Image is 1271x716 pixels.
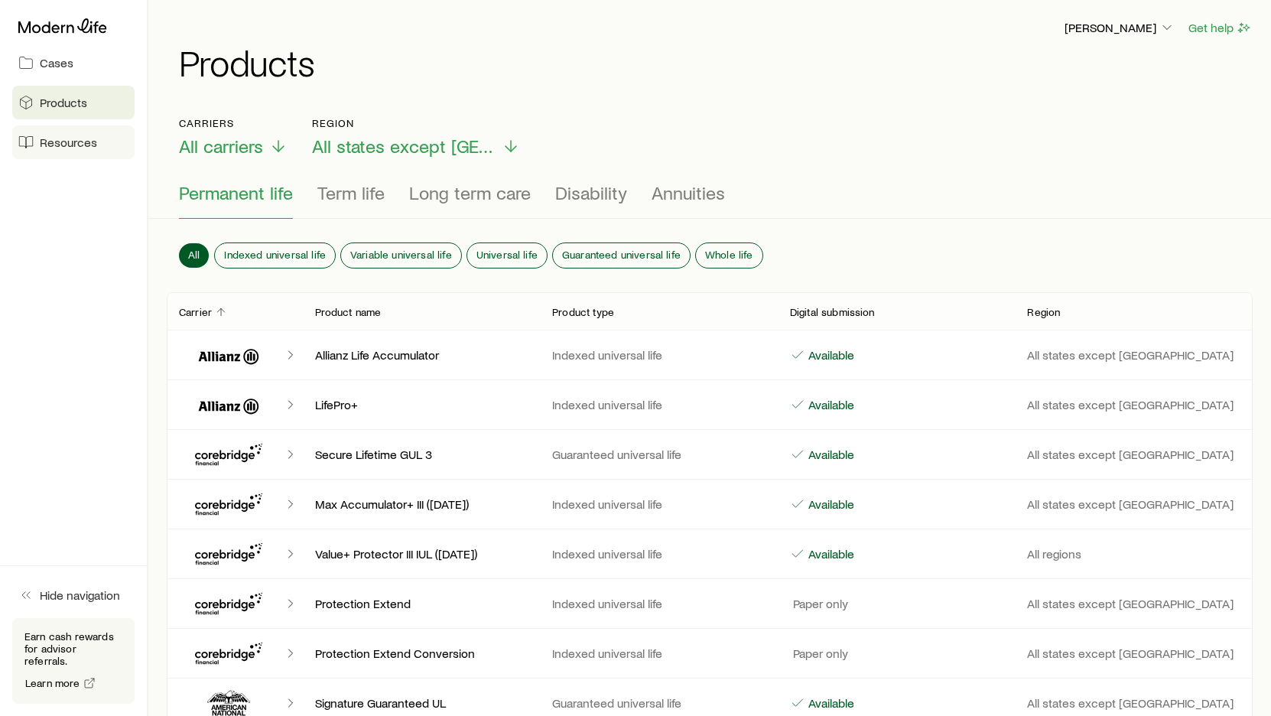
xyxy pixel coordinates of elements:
p: Indexed universal life [552,596,766,611]
button: RegionAll states except [GEOGRAPHIC_DATA] [312,117,520,158]
span: Products [40,95,87,110]
a: Products [12,86,135,119]
p: Region [1027,306,1060,318]
span: Disability [555,182,627,203]
a: Resources [12,125,135,159]
p: Indexed universal life [552,646,766,661]
p: Carrier [179,306,212,318]
p: Secure Lifetime GUL 3 [315,447,528,462]
p: All regions [1027,546,1240,561]
p: All states except [GEOGRAPHIC_DATA] [1027,596,1240,611]
p: Available [805,347,854,363]
span: All [188,249,200,261]
button: Whole life [696,243,762,268]
p: Allianz Life Accumulator [315,347,528,363]
p: Protection Extend Conversion [315,646,528,661]
p: Available [805,397,854,412]
p: Product type [552,306,614,318]
p: All states except [GEOGRAPHIC_DATA] [1027,397,1240,412]
p: Guaranteed universal life [552,447,766,462]
p: Guaranteed universal life [552,695,766,711]
button: Variable universal life [341,243,461,268]
a: Cases [12,46,135,80]
p: Paper only [790,646,848,661]
span: All states except [GEOGRAPHIC_DATA] [312,135,496,157]
p: Available [805,546,854,561]
button: Get help [1188,19,1253,37]
div: Product types [179,182,1240,219]
span: Learn more [25,678,80,688]
p: Indexed universal life [552,347,766,363]
p: [PERSON_NAME] [1065,20,1175,35]
p: Signature Guaranteed UL [315,695,528,711]
p: All states except [GEOGRAPHIC_DATA] [1027,447,1240,462]
div: Earn cash rewards for advisor referrals.Learn more [12,618,135,704]
button: Guaranteed universal life [553,243,690,268]
p: Max Accumulator+ III ([DATE]) [315,496,528,512]
p: All states except [GEOGRAPHIC_DATA] [1027,496,1240,512]
p: Indexed universal life [552,496,766,512]
p: Protection Extend [315,596,528,611]
p: Carriers [179,117,288,129]
span: Resources [40,135,97,150]
span: Term life [317,182,385,203]
p: Earn cash rewards for advisor referrals. [24,630,122,667]
span: Annuities [652,182,725,203]
p: All states except [GEOGRAPHIC_DATA] [1027,695,1240,711]
p: Indexed universal life [552,546,766,561]
button: Hide navigation [12,578,135,612]
p: All states except [GEOGRAPHIC_DATA] [1027,347,1240,363]
button: CarriersAll carriers [179,117,288,158]
span: Indexed universal life [224,249,326,261]
p: Available [805,496,854,512]
button: [PERSON_NAME] [1064,19,1175,37]
p: Digital submission [790,306,875,318]
p: Available [805,447,854,462]
p: Available [805,695,854,711]
span: Long term care [409,182,531,203]
span: Permanent life [179,182,293,203]
button: Universal life [467,243,547,268]
span: Hide navigation [40,587,120,603]
span: Cases [40,55,73,70]
p: Value+ Protector III IUL ([DATE]) [315,546,528,561]
p: All states except [GEOGRAPHIC_DATA] [1027,646,1240,661]
p: Paper only [790,596,848,611]
span: Guaranteed universal life [562,249,681,261]
span: Whole life [705,249,753,261]
p: Region [312,117,520,129]
button: Indexed universal life [215,243,335,268]
span: Variable universal life [350,249,452,261]
p: Indexed universal life [552,397,766,412]
p: Product name [315,306,382,318]
h1: Products [179,44,1253,80]
p: LifePro+ [315,397,528,412]
span: Universal life [476,249,538,261]
button: All [179,243,209,268]
span: All carriers [179,135,263,157]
